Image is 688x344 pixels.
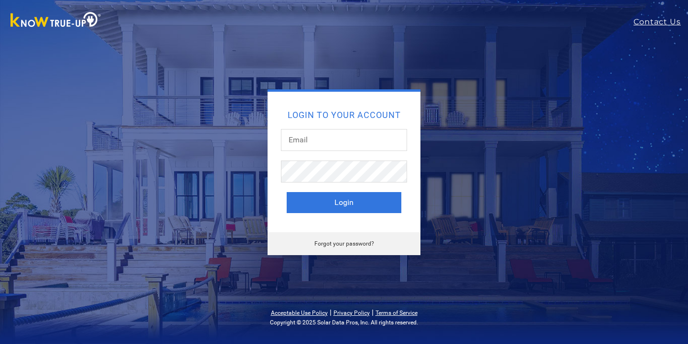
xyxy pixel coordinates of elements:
span: | [330,308,332,317]
a: Privacy Policy [333,310,370,316]
a: Contact Us [634,16,688,28]
a: Forgot your password? [314,240,374,247]
img: Know True-Up [6,10,106,32]
a: Acceptable Use Policy [271,310,328,316]
a: Terms of Service [376,310,418,316]
h2: Login to your account [287,111,401,119]
span: | [372,308,374,317]
button: Login [287,192,401,213]
input: Email [281,129,407,151]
